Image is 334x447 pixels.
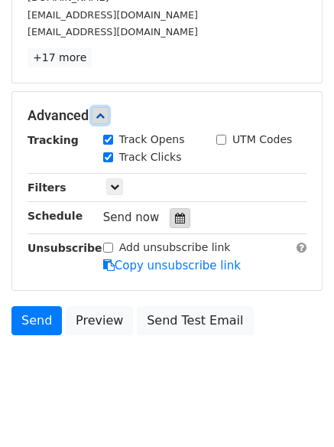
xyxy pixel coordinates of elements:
[28,9,198,21] small: [EMAIL_ADDRESS][DOMAIN_NAME]
[28,134,79,146] strong: Tracking
[28,242,102,254] strong: Unsubscribe
[258,374,334,447] iframe: Chat Widget
[28,26,198,38] small: [EMAIL_ADDRESS][DOMAIN_NAME]
[119,132,185,148] label: Track Opens
[11,306,62,335] a: Send
[119,240,231,256] label: Add unsubscribe link
[232,132,292,148] label: UTM Codes
[103,259,241,272] a: Copy unsubscribe link
[28,48,92,67] a: +17 more
[28,210,83,222] strong: Schedule
[137,306,253,335] a: Send Test Email
[28,181,66,194] strong: Filters
[119,149,182,165] label: Track Clicks
[66,306,133,335] a: Preview
[103,210,160,224] span: Send now
[28,107,306,124] h5: Advanced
